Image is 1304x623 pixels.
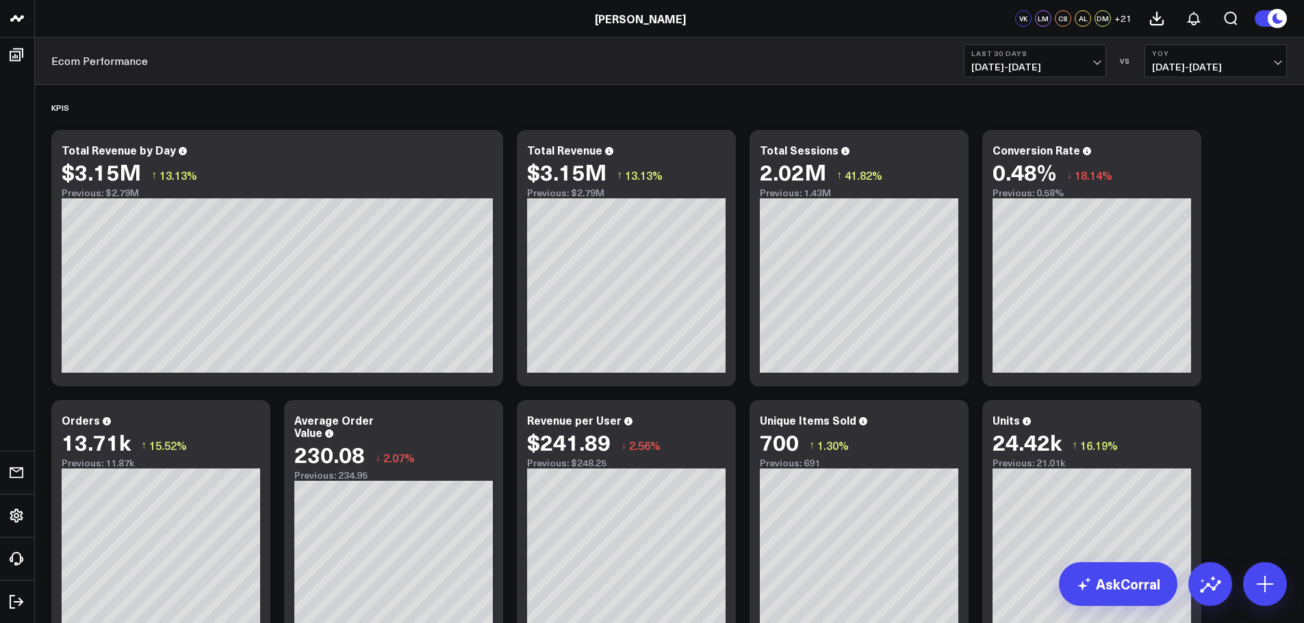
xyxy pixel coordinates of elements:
div: Previous: 21.01k [993,458,1191,468]
div: Total Sessions [760,142,839,157]
span: ↑ [151,166,157,184]
div: Units [993,412,1020,427]
div: $3.15M [527,159,606,184]
button: Last 30 Days[DATE]-[DATE] [964,44,1106,77]
div: Previous: 11.87k [62,458,260,468]
a: Ecom Performance [51,53,148,68]
div: VK [1015,10,1032,27]
div: Previous: $2.79M [62,187,493,198]
span: ↑ [809,436,815,454]
span: 16.19% [1080,438,1118,453]
div: DM [1095,10,1111,27]
button: +21 [1114,10,1132,27]
span: [DATE] - [DATE] [971,62,1099,72]
div: AL [1075,10,1091,27]
span: 2.07% [383,450,415,465]
div: 13.71k [62,429,131,454]
button: YoY[DATE]-[DATE] [1145,44,1287,77]
span: 18.14% [1075,168,1112,183]
div: Previous: 0.58% [993,187,1191,198]
b: YoY [1152,49,1279,57]
div: VS [1113,57,1138,65]
span: + 21 [1114,14,1132,23]
div: CS [1055,10,1071,27]
div: Revenue per User [527,412,622,427]
div: Previous: $2.79M [527,187,726,198]
a: Log Out [4,589,30,614]
span: ↑ [1072,436,1077,454]
span: 2.56% [629,438,661,453]
b: Last 30 Days [971,49,1099,57]
div: 0.48% [993,159,1056,184]
span: ↑ [617,166,622,184]
span: 13.13% [625,168,663,183]
div: LM [1035,10,1051,27]
span: ↓ [621,436,626,454]
div: 230.08 [294,442,365,466]
span: ↑ [141,436,146,454]
span: ↑ [836,166,842,184]
span: [DATE] - [DATE] [1152,62,1279,72]
div: Total Revenue by Day [62,142,176,157]
span: 15.52% [149,438,187,453]
span: ↓ [375,449,381,466]
span: 13.13% [159,168,197,183]
div: Orders [62,412,100,427]
div: 2.02M [760,159,826,184]
div: Conversion Rate [993,142,1080,157]
div: KPIS [51,92,69,123]
div: Previous: 234.95 [294,470,493,481]
div: Total Revenue [527,142,602,157]
span: ↓ [1066,166,1072,184]
span: 41.82% [845,168,882,183]
span: 1.30% [817,438,849,453]
div: 700 [760,429,799,454]
div: 24.42k [993,429,1062,454]
div: Previous: $248.25 [527,458,726,468]
div: Previous: 1.43M [760,187,958,198]
div: Unique Items Sold [760,412,856,427]
div: Average Order Value [294,412,374,440]
a: [PERSON_NAME] [595,11,686,26]
div: Previous: 691 [760,458,958,468]
div: $3.15M [62,159,141,184]
a: AskCorral [1059,562,1177,606]
div: $241.89 [527,429,611,454]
